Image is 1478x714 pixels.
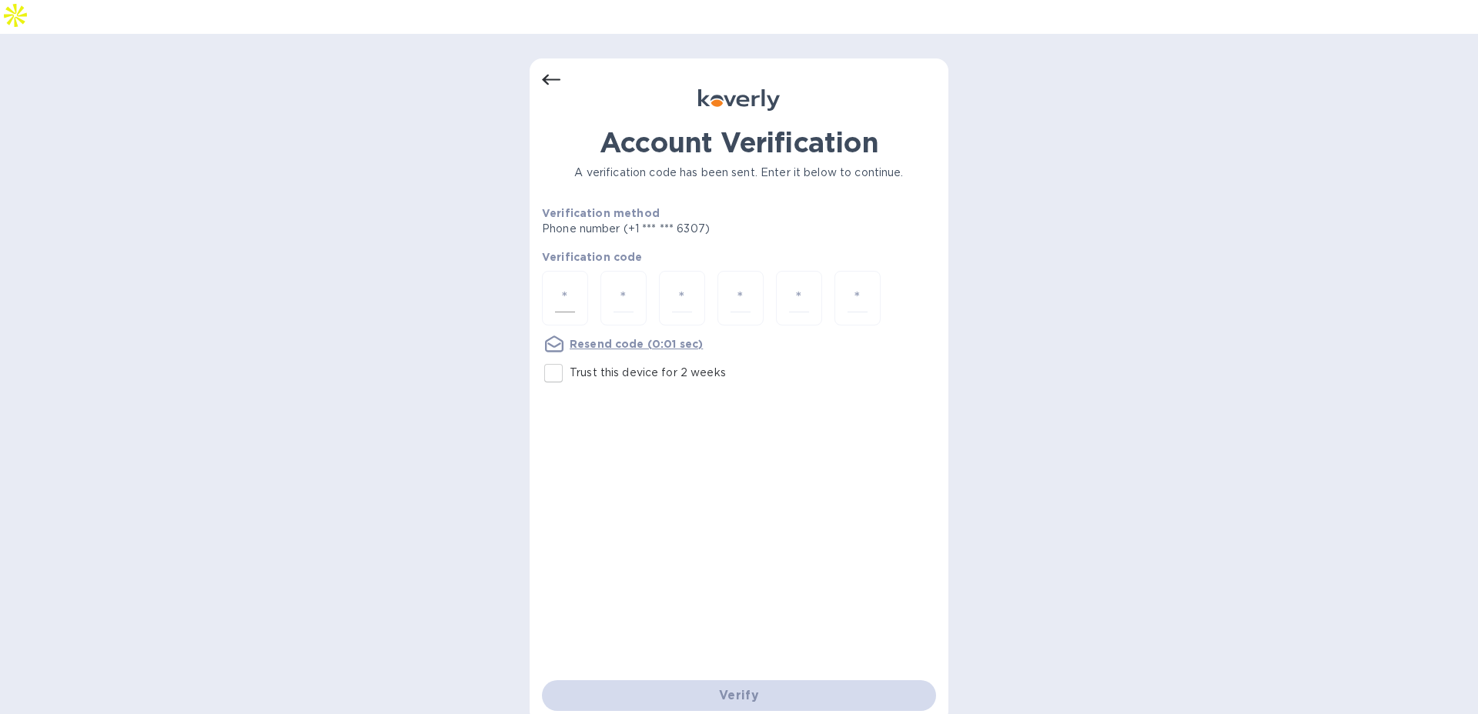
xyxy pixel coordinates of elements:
p: A verification code has been sent. Enter it below to continue. [542,165,936,181]
p: Trust this device for 2 weeks [570,365,726,381]
h1: Account Verification [542,126,936,158]
u: Resend code (0:01 sec) [570,338,703,350]
b: Verification method [542,207,660,219]
p: Phone number (+1 *** *** 6307) [542,221,828,237]
p: Verification code [542,249,936,265]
